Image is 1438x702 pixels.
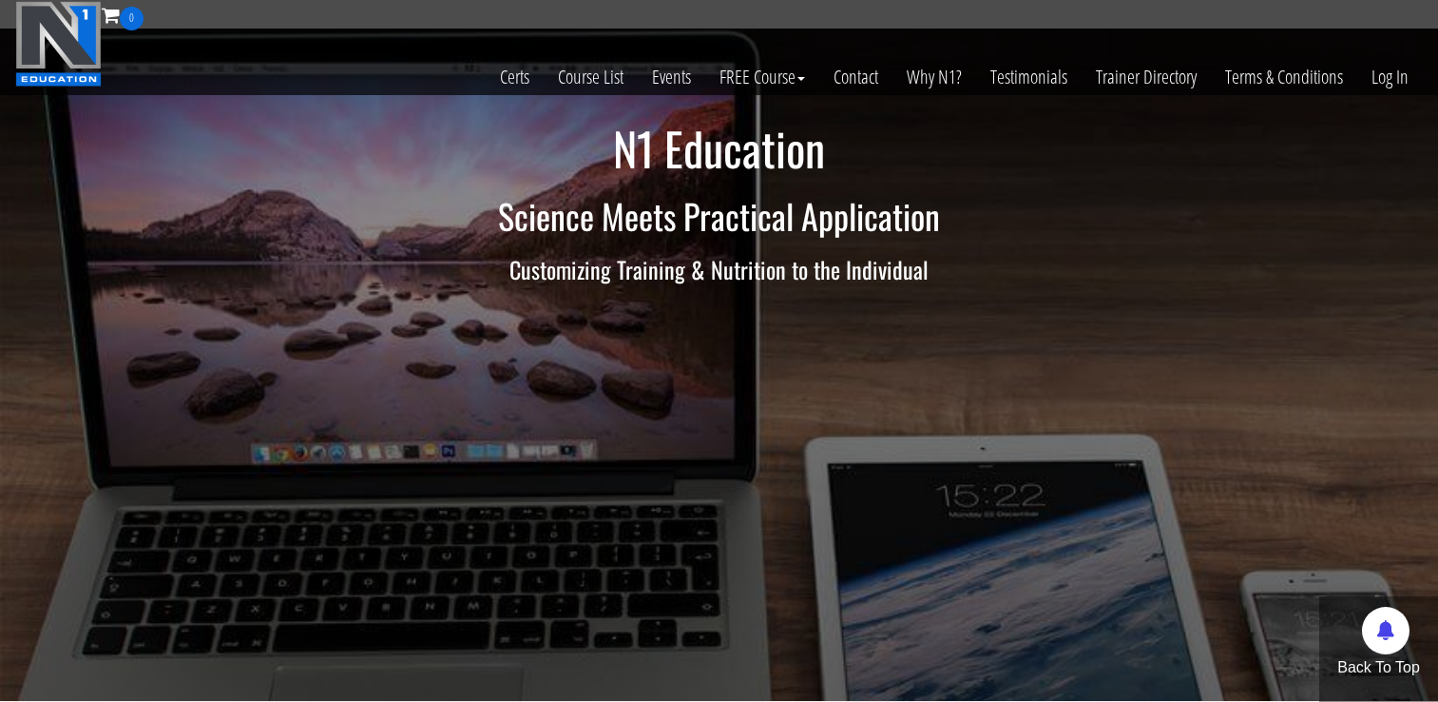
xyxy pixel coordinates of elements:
[1211,30,1357,124] a: Terms & Conditions
[705,30,819,124] a: FREE Course
[120,7,144,30] span: 0
[163,257,1275,282] h3: Customizing Training & Nutrition to the Individual
[638,30,705,124] a: Events
[486,30,544,124] a: Certs
[976,30,1082,124] a: Testimonials
[102,2,144,28] a: 0
[163,197,1275,235] h2: Science Meets Practical Application
[819,30,892,124] a: Contact
[1082,30,1211,124] a: Trainer Directory
[544,30,638,124] a: Course List
[1357,30,1423,124] a: Log In
[163,124,1275,174] h1: N1 Education
[892,30,976,124] a: Why N1?
[15,1,102,87] img: n1-education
